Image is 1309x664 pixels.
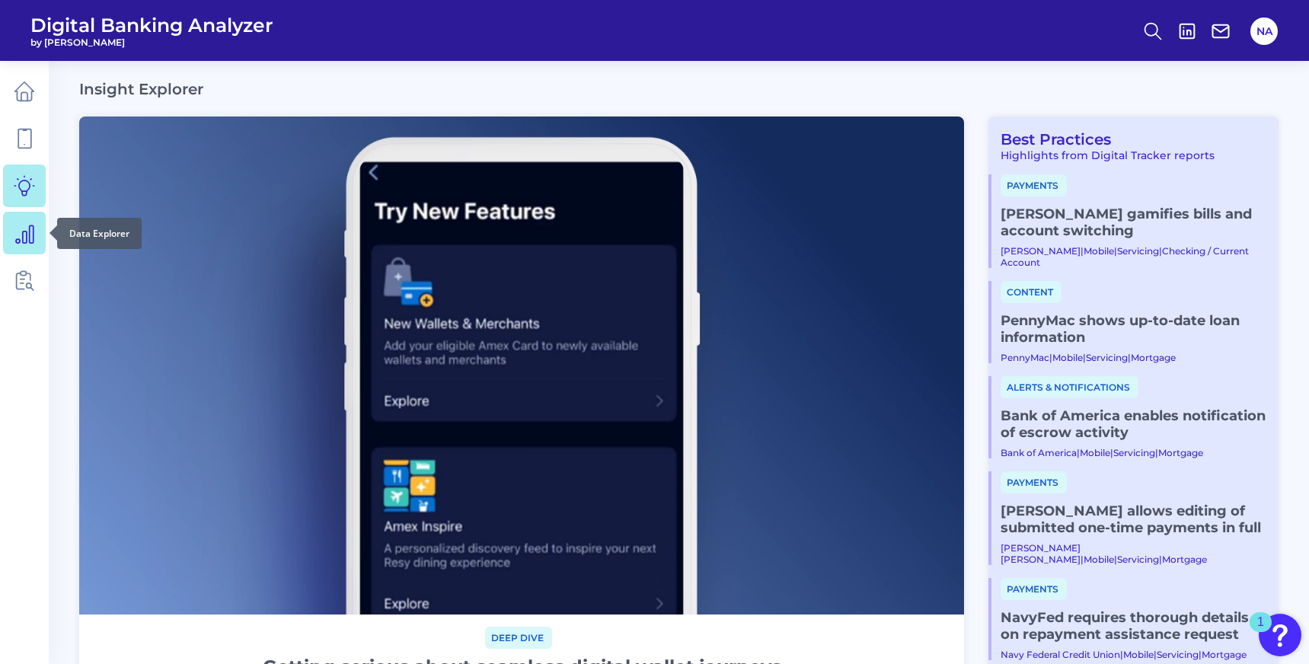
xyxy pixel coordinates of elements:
a: Servicing [1117,554,1159,565]
a: Checking / Current Account [1001,245,1249,268]
img: bannerImg [79,117,964,615]
a: Mortgage [1162,554,1207,565]
a: Servicing [1113,447,1155,458]
a: Mobile [1052,352,1083,363]
a: Mobile [1123,649,1154,660]
span: by [PERSON_NAME] [30,37,273,48]
span: | [1155,447,1158,458]
a: Navy Federal Credit Union [1001,649,1120,660]
span: Payments [1001,174,1067,196]
button: Open Resource Center, 1 new notification [1259,614,1301,656]
a: Mobile [1080,447,1110,458]
span: Digital Banking Analyzer [30,14,273,37]
span: | [1077,447,1080,458]
span: | [1159,554,1162,565]
div: Highlights from Digital Tracker reports [988,148,1266,162]
span: | [1114,554,1117,565]
button: NA [1250,18,1278,45]
span: | [1199,649,1202,660]
a: PennyMac [1001,352,1049,363]
a: Bank of America enables notification of escrow activity [1001,407,1266,441]
span: | [1049,352,1052,363]
a: Best Practices [988,130,1111,148]
a: Payments [1001,475,1067,489]
span: | [1120,649,1123,660]
span: Content [1001,281,1062,303]
a: Mortgage [1202,649,1247,660]
span: | [1083,352,1086,363]
div: Data Explorer [57,218,142,249]
a: Servicing [1117,245,1159,257]
a: Servicing [1157,649,1199,660]
a: [PERSON_NAME] [1001,245,1081,257]
a: Servicing [1086,352,1128,363]
span: Alerts & Notifications [1001,376,1138,398]
a: Payments [1001,178,1067,192]
a: Mobile [1084,554,1114,565]
a: NavyFed requires thorough details on repayment assistance request [1001,609,1266,643]
a: Alerts & Notifications [1001,380,1138,394]
span: | [1154,649,1157,660]
span: | [1114,245,1117,257]
a: Deep dive [485,630,552,644]
span: Payments [1001,471,1067,493]
div: 1 [1257,622,1264,642]
span: | [1159,245,1162,257]
a: Content [1001,285,1062,298]
a: [PERSON_NAME] gamifies bills and account switching [1001,206,1266,239]
a: PennyMac shows up-to-date loan information [1001,312,1266,346]
h2: Insight Explorer [79,80,203,98]
a: Mortgage [1131,352,1176,363]
a: [PERSON_NAME] [PERSON_NAME] [1001,542,1081,565]
span: Deep dive [485,627,552,649]
a: [PERSON_NAME] allows editing of submitted one-time payments in full [1001,503,1266,536]
a: Bank of America [1001,447,1077,458]
a: Mortgage [1158,447,1203,458]
span: | [1110,447,1113,458]
span: | [1128,352,1131,363]
span: | [1081,554,1084,565]
a: Mobile [1084,245,1114,257]
span: | [1081,245,1084,257]
span: Payments [1001,578,1067,600]
a: Payments [1001,582,1067,595]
